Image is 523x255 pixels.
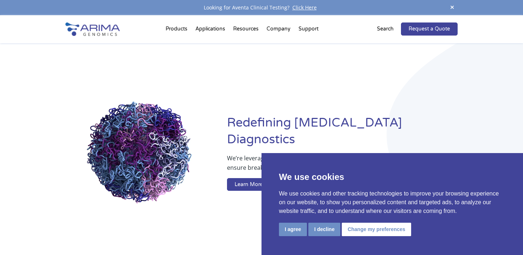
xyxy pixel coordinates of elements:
button: I agree [279,223,307,236]
button: Change my preferences [342,223,411,236]
a: Request a Quote [401,22,458,36]
p: We use cookies and other tracking technologies to improve your browsing experience on our website... [279,189,506,215]
h1: Redefining [MEDICAL_DATA] Diagnostics [227,115,458,153]
p: We’re leveraging whole-genome sequence and structure information to ensure breakthrough therapies... [227,153,429,178]
button: I decline [308,223,340,236]
p: Search [377,24,394,34]
a: Click Here [289,4,320,11]
a: Learn More [227,178,271,191]
img: Arima-Genomics-logo [65,22,120,36]
div: Looking for Aventa Clinical Testing? [65,3,458,12]
p: We use cookies [279,170,506,184]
